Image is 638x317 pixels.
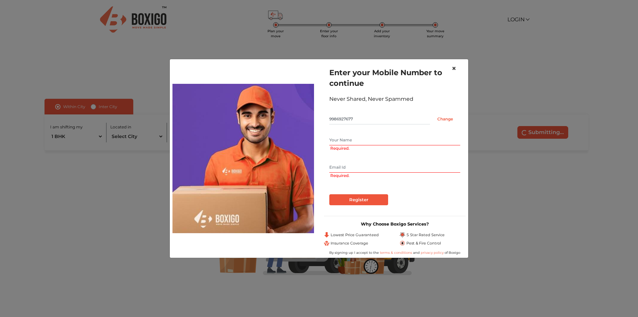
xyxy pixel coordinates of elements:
span: 5 Star Rated Service [406,232,445,238]
div: Never Shared, Never Spammed [329,95,460,103]
img: relocation-img [172,84,314,233]
input: Register [329,194,388,206]
h1: Enter your Mobile Number to continue [329,67,460,88]
a: terms & conditions [380,250,413,255]
span: Required. [330,145,460,151]
span: × [452,64,456,73]
button: Close [446,59,462,78]
input: Email Id [329,162,460,173]
input: Your Name [329,135,460,145]
h3: Why Choose Boxigo Services? [324,222,466,227]
span: Insurance Coverage [331,240,368,246]
input: Mobile No [329,114,430,124]
span: Required. [330,173,460,179]
span: Lowest Price Guaranteed [331,232,379,238]
div: By signing up I accept to the and of Boxigo [324,250,466,255]
span: Pest & Fire Control [406,240,441,246]
input: Change [430,114,460,124]
a: privacy policy [420,250,445,255]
